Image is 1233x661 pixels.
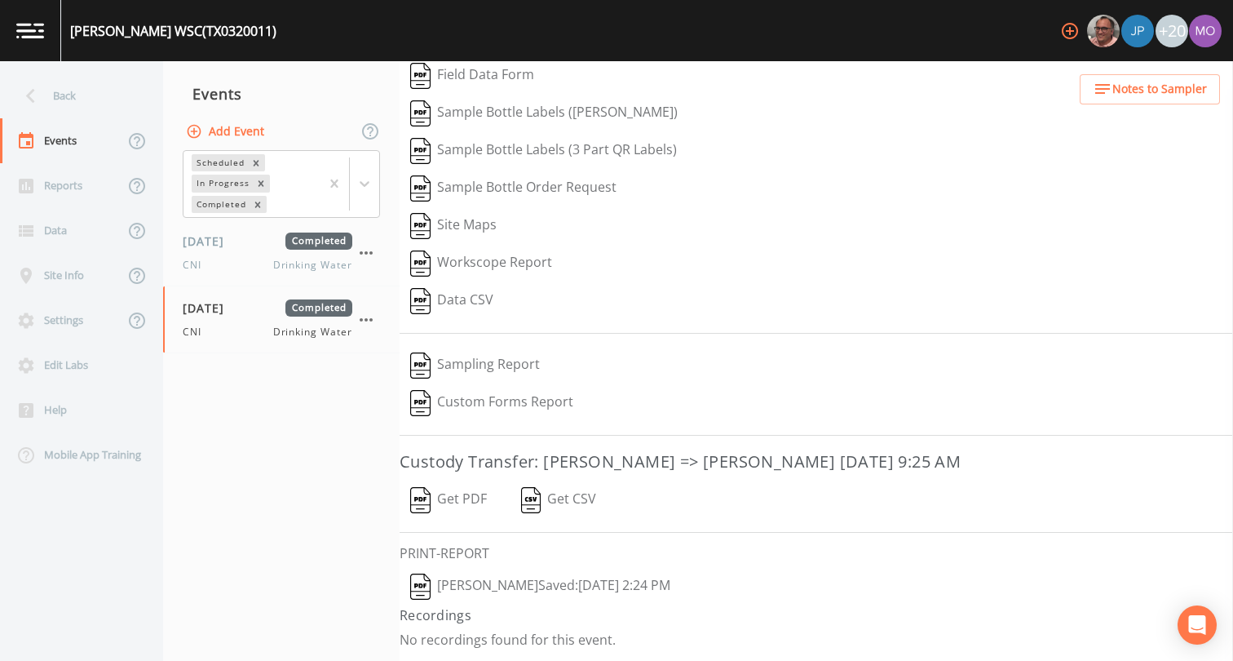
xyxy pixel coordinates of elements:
[273,325,352,339] span: Drinking Water
[410,487,431,513] img: svg%3e
[410,390,431,416] img: svg%3e
[252,175,270,192] div: Remove In Progress
[1086,15,1120,47] div: Mike Franklin
[1121,15,1154,47] img: 41241ef155101aa6d92a04480b0d0000
[183,258,211,273] span: CNI
[249,196,267,213] div: Remove Completed
[183,325,211,339] span: CNI
[410,574,431,600] img: svg%3e
[16,23,44,38] img: logo
[400,449,1233,475] h3: Custody Transfer: [PERSON_NAME] => [PERSON_NAME] [DATE] 9:25 AM
[163,286,400,353] a: [DATE]CompletedCNIDrinking Water
[163,220,400,286] a: [DATE]CompletedCNIDrinking Water
[1178,606,1217,645] div: Open Intercom Messenger
[1112,79,1207,100] span: Notes to Sampler
[1080,74,1220,104] button: Notes to Sampler
[400,207,507,245] button: Site Maps
[410,175,431,202] img: svg%3e
[400,568,681,606] button: [PERSON_NAME]Saved:[DATE] 2:24 PM
[183,233,236,250] span: [DATE]
[400,282,504,320] button: Data CSV
[400,132,687,170] button: Sample Bottle Labels (3 Part QR Labels)
[400,57,545,95] button: Field Data Form
[410,251,431,277] img: svg%3e
[192,175,252,192] div: In Progress
[163,73,400,114] div: Events
[183,117,271,147] button: Add Event
[400,546,1233,561] h6: PRINT-REPORT
[400,245,563,282] button: Workscope Report
[285,233,352,250] span: Completed
[400,170,627,207] button: Sample Bottle Order Request
[1120,15,1155,47] div: Joshua gere Paul
[400,632,1233,648] p: No recordings found for this event.
[400,481,497,519] button: Get PDF
[510,481,608,519] button: Get CSV
[183,299,236,317] span: [DATE]
[400,384,584,422] button: Custom Forms Report
[410,100,431,126] img: svg%3e
[192,196,249,213] div: Completed
[410,138,431,164] img: svg%3e
[1156,15,1188,47] div: +20
[410,288,431,314] img: svg%3e
[273,258,352,273] span: Drinking Water
[285,299,352,317] span: Completed
[410,353,431,379] img: svg%3e
[410,63,431,89] img: svg%3e
[1087,15,1120,47] img: e2d790fa78825a4bb76dcb6ab311d44c
[70,21,276,41] div: [PERSON_NAME] WSC (TX0320011)
[400,606,1233,625] h4: Recordings
[192,154,247,171] div: Scheduled
[521,487,541,513] img: svg%3e
[1189,15,1222,47] img: 4e251478aba98ce068fb7eae8f78b90c
[410,213,431,239] img: svg%3e
[400,347,550,384] button: Sampling Report
[247,154,265,171] div: Remove Scheduled
[400,95,688,132] button: Sample Bottle Labels ([PERSON_NAME])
